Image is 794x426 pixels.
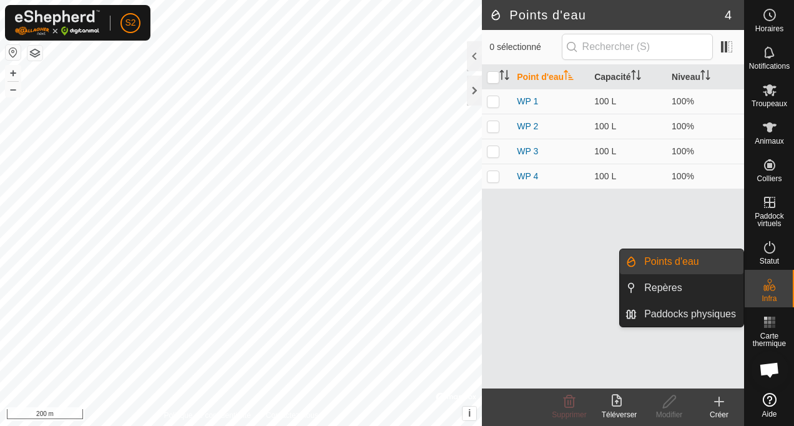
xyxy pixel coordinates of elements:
[468,408,471,419] span: i
[755,137,784,145] span: Animaux
[700,72,710,82] p-sorticon: Activer pour trier
[637,249,743,274] a: Points d'eau
[644,254,699,269] span: Points d'eau
[694,409,744,420] div: Créer
[594,409,644,420] div: Téléverser
[620,275,743,300] li: Repères
[644,307,736,322] span: Paddocks physiques
[755,25,783,32] span: Horaires
[749,62,790,70] span: Notifications
[463,407,476,420] button: i
[589,139,667,164] td: 100 L
[517,146,538,156] a: WP 3
[644,409,694,420] div: Modifier
[667,65,744,89] th: Niveau
[517,121,538,131] a: WP 2
[748,332,791,347] span: Carte thermique
[552,410,586,419] span: Supprimer
[760,257,779,265] span: Statut
[164,410,250,421] a: Politique de confidentialité
[637,302,743,327] a: Paddocks physiques
[489,7,725,22] h2: Points d'eau
[6,82,21,97] button: –
[672,170,739,183] div: 100%
[512,65,589,89] th: Point d'eau
[266,410,318,421] a: Contactez-nous
[27,46,42,61] button: Couches de carte
[757,175,782,182] span: Colliers
[751,351,788,389] div: Ouvrir le chat
[762,410,777,418] span: Aide
[589,89,667,114] td: 100 L
[748,212,791,227] span: Paddock virtuels
[725,6,732,24] span: 4
[6,66,21,81] button: +
[6,45,21,60] button: Réinitialiser la carte
[752,100,787,107] span: Troupeaux
[672,145,739,158] div: 100%
[517,96,538,106] a: WP 1
[637,275,743,300] a: Repères
[620,249,743,274] li: Points d'eau
[125,16,135,29] span: S2
[499,72,509,82] p-sorticon: Activer pour trier
[644,280,682,295] span: Repères
[517,171,538,181] a: WP 4
[762,295,777,302] span: Infra
[620,302,743,327] li: Paddocks physiques
[672,95,739,108] div: 100%
[672,120,739,133] div: 100%
[745,388,794,423] a: Aide
[589,164,667,189] td: 100 L
[564,72,574,82] p-sorticon: Activer pour trier
[562,34,713,60] input: Rechercher (S)
[15,10,100,36] img: Logo Gallagher
[489,41,561,54] span: 0 sélectionné
[589,65,667,89] th: Capacité
[589,114,667,139] td: 100 L
[631,72,641,82] p-sorticon: Activer pour trier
